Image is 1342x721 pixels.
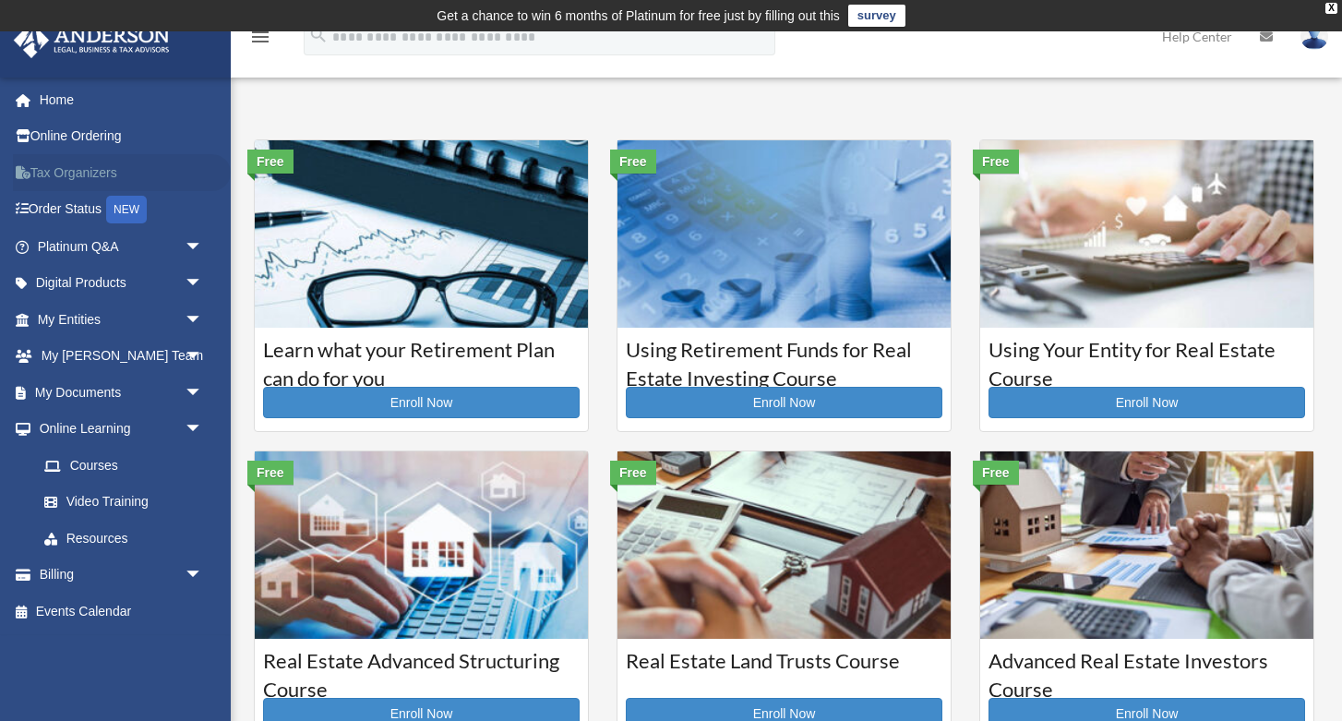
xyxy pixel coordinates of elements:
h3: Using Retirement Funds for Real Estate Investing Course [626,336,942,382]
span: arrow_drop_down [185,301,222,339]
div: Free [247,150,294,174]
a: My Documentsarrow_drop_down [13,374,231,411]
i: search [308,25,329,45]
div: Free [973,150,1019,174]
img: Anderson Advisors Platinum Portal [8,22,175,58]
a: Enroll Now [989,387,1305,418]
div: Free [610,461,656,485]
span: arrow_drop_down [185,411,222,449]
a: Courses [26,447,222,484]
a: Enroll Now [263,387,580,418]
a: Digital Productsarrow_drop_down [13,265,231,302]
span: arrow_drop_down [185,265,222,303]
a: Tax Organizers [13,154,231,191]
span: arrow_drop_down [185,557,222,595]
a: Resources [26,520,231,557]
a: Enroll Now [626,387,942,418]
a: My [PERSON_NAME] Teamarrow_drop_down [13,338,231,375]
a: Video Training [26,484,231,521]
div: NEW [106,196,147,223]
span: arrow_drop_down [185,228,222,266]
a: Home [13,81,231,118]
i: menu [249,26,271,48]
h3: Using Your Entity for Real Estate Course [989,336,1305,382]
h3: Advanced Real Estate Investors Course [989,647,1305,693]
a: Online Ordering [13,118,231,155]
a: survey [848,5,905,27]
span: arrow_drop_down [185,374,222,412]
div: close [1325,3,1337,14]
div: Get a chance to win 6 months of Platinum for free just by filling out this [437,5,840,27]
div: Free [610,150,656,174]
img: User Pic [1300,23,1328,50]
h3: Real Estate Land Trusts Course [626,647,942,693]
h3: Real Estate Advanced Structuring Course [263,647,580,693]
a: My Entitiesarrow_drop_down [13,301,231,338]
a: Billingarrow_drop_down [13,557,231,594]
a: Platinum Q&Aarrow_drop_down [13,228,231,265]
h3: Learn what your Retirement Plan can do for you [263,336,580,382]
a: Events Calendar [13,593,231,630]
a: Online Learningarrow_drop_down [13,411,231,448]
span: arrow_drop_down [185,338,222,376]
a: menu [249,32,271,48]
div: Free [973,461,1019,485]
a: Order StatusNEW [13,191,231,229]
div: Free [247,461,294,485]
